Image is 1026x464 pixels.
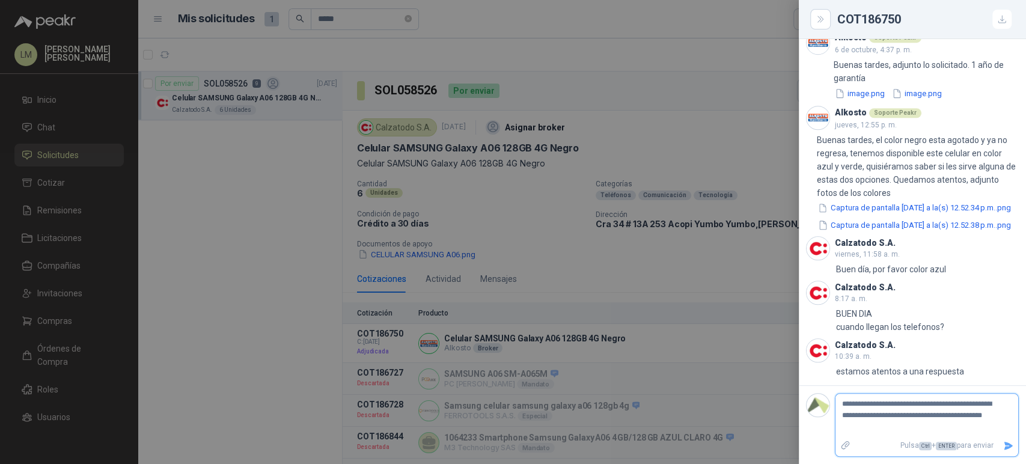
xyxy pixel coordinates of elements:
label: Adjuntar archivos [835,435,856,456]
span: 10:39 a. m. [835,352,872,361]
img: Company Logo [807,281,829,304]
p: Pulsa + para enviar [856,435,999,456]
p: Buen día, por favor color azul [836,263,946,276]
button: Captura de pantalla [DATE] a la(s) 12.52.34 p.m..png [817,202,1012,215]
img: Company Logo [807,339,829,362]
div: Soporte Peakr [869,108,921,118]
p: Buenas tardes, el color negro esta agotado y ya no regresa, tenemos disponible este celular en co... [817,133,1019,200]
img: Company Logo [807,237,829,260]
h3: Calzatodo S.A. [835,284,896,291]
h3: Calzatodo S.A. [835,342,896,349]
span: 6 de octubre, 4:37 p. m. [835,46,912,54]
button: Enviar [998,435,1018,456]
p: estamos atentos a una respuesta [836,365,964,378]
span: jueves, 12:55 p. m. [835,121,897,129]
button: Close [813,12,828,26]
span: 8:17 a. m. [835,295,867,303]
img: Company Logo [807,106,829,129]
h3: Alkosto [835,34,867,41]
p: Buenas tardes, adjunto lo solicitado. 1 año de garantía [834,58,1019,85]
span: Ctrl [919,442,932,450]
h3: Calzatodo S.A. [835,240,896,246]
span: viernes, 11:58 a. m. [835,250,900,258]
div: COT186750 [837,10,1012,29]
img: Company Logo [807,31,829,54]
span: ENTER [936,442,957,450]
h3: Alkosto [835,109,867,116]
p: BUEN DIA cuando llegan los telefonos? [836,307,944,334]
button: Captura de pantalla [DATE] a la(s) 12.52.38 p.m..png [817,219,1012,231]
button: image.png [891,87,943,100]
button: image.png [834,87,886,100]
img: Company Logo [807,394,829,417]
